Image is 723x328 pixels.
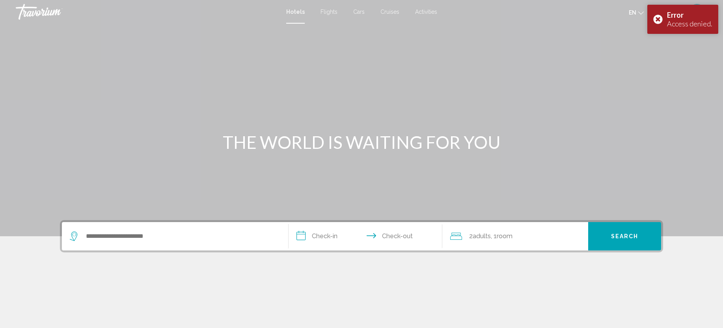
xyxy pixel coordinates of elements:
[289,222,442,250] button: Check in and out dates
[469,231,491,242] span: 2
[629,7,644,18] button: Change language
[380,9,399,15] a: Cruises
[667,11,712,19] div: Error
[687,4,707,20] button: User Menu
[491,231,512,242] span: , 1
[214,132,509,152] h1: THE WORLD IS WAITING FOR YOU
[497,232,512,240] span: Room
[588,222,661,250] button: Search
[353,9,365,15] a: Cars
[62,222,661,250] div: Search widget
[321,9,337,15] a: Flights
[667,19,712,28] div: Access denied.
[16,4,278,20] a: Travorium
[442,222,588,250] button: Travelers: 2 adults, 0 children
[629,9,636,16] span: en
[473,232,491,240] span: Adults
[286,9,305,15] a: Hotels
[611,233,639,240] span: Search
[415,9,437,15] a: Activities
